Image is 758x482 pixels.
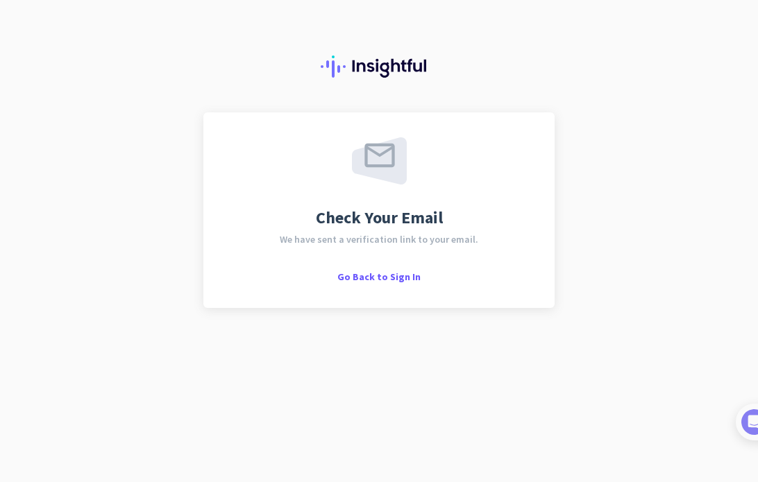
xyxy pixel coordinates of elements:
img: email-sent [352,137,407,184]
span: Check Your Email [316,209,443,226]
img: Insightful [321,55,437,78]
span: Go Back to Sign In [337,270,421,283]
span: We have sent a verification link to your email. [280,234,478,244]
